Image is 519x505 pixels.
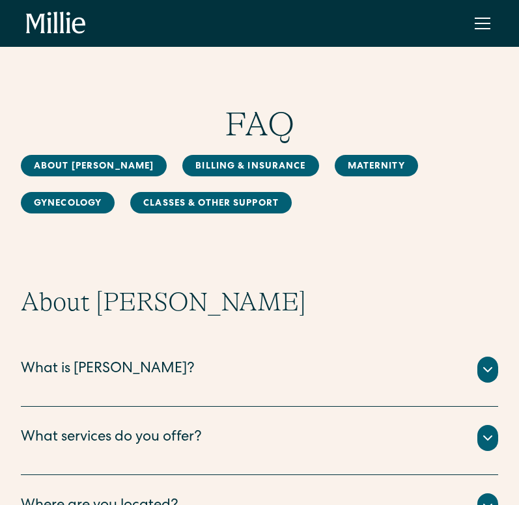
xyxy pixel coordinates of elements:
a: Classes & Other Support [130,192,292,213]
h2: About [PERSON_NAME] [21,286,498,318]
a: MAternity [335,155,418,176]
h1: FAQ [21,104,498,144]
div: What is [PERSON_NAME]? [21,359,195,381]
div: What services do you offer? [21,428,202,449]
a: About [PERSON_NAME] [21,155,167,176]
div: menu [467,8,493,39]
a: home [26,12,86,35]
a: Gynecology [21,192,115,213]
a: Billing & Insurance [182,155,318,176]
